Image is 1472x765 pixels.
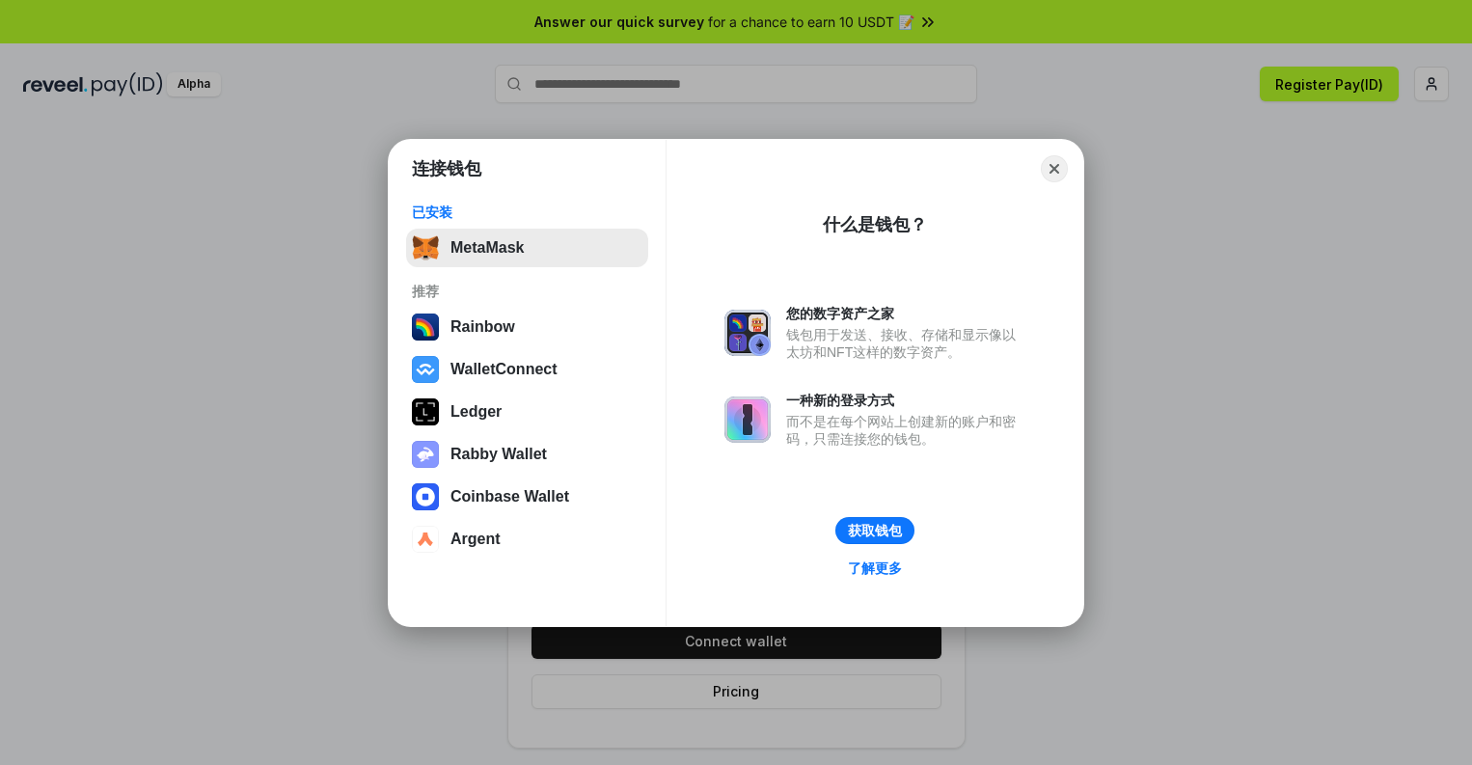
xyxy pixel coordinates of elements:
img: svg+xml,%3Csvg%20width%3D%2228%22%20height%3D%2228%22%20viewBox%3D%220%200%2028%2028%22%20fill%3D... [412,356,439,383]
div: WalletConnect [450,361,558,378]
h1: 连接钱包 [412,157,481,180]
div: 已安装 [412,204,642,221]
img: svg+xml,%3Csvg%20width%3D%22120%22%20height%3D%22120%22%20viewBox%3D%220%200%20120%20120%22%20fil... [412,314,439,341]
div: 钱包用于发送、接收、存储和显示像以太坊和NFT这样的数字资产。 [786,326,1025,361]
img: svg+xml,%3Csvg%20xmlns%3D%22http%3A%2F%2Fwww.w3.org%2F2000%2Fsvg%22%20fill%3D%22none%22%20viewBox... [724,310,771,356]
button: Close [1041,155,1068,182]
button: Argent [406,520,648,559]
button: Coinbase Wallet [406,478,648,516]
img: svg+xml,%3Csvg%20width%3D%2228%22%20height%3D%2228%22%20viewBox%3D%220%200%2028%2028%22%20fill%3D... [412,483,439,510]
div: 而不是在每个网站上创建新的账户和密码，只需连接您的钱包。 [786,413,1025,448]
div: 您的数字资产之家 [786,305,1025,322]
img: svg+xml,%3Csvg%20width%3D%2228%22%20height%3D%2228%22%20viewBox%3D%220%200%2028%2028%22%20fill%3D... [412,526,439,553]
img: svg+xml,%3Csvg%20xmlns%3D%22http%3A%2F%2Fwww.w3.org%2F2000%2Fsvg%22%20fill%3D%22none%22%20viewBox... [412,441,439,468]
button: WalletConnect [406,350,648,389]
div: MetaMask [450,239,524,257]
div: Coinbase Wallet [450,488,569,505]
div: Rainbow [450,318,515,336]
img: svg+xml,%3Csvg%20xmlns%3D%22http%3A%2F%2Fwww.w3.org%2F2000%2Fsvg%22%20width%3D%2228%22%20height%3... [412,398,439,425]
div: Rabby Wallet [450,446,547,463]
button: Rainbow [406,308,648,346]
button: Rabby Wallet [406,435,648,474]
img: svg+xml,%3Csvg%20fill%3D%22none%22%20height%3D%2233%22%20viewBox%3D%220%200%2035%2033%22%20width%... [412,234,439,261]
img: svg+xml,%3Csvg%20xmlns%3D%22http%3A%2F%2Fwww.w3.org%2F2000%2Fsvg%22%20fill%3D%22none%22%20viewBox... [724,396,771,443]
div: Argent [450,531,501,548]
button: MetaMask [406,229,648,267]
button: Ledger [406,393,648,431]
div: Ledger [450,403,502,421]
div: 推荐 [412,283,642,300]
a: 了解更多 [836,556,913,581]
div: 了解更多 [848,560,902,577]
div: 一种新的登录方式 [786,392,1025,409]
div: 什么是钱包？ [823,213,927,236]
div: 获取钱包 [848,522,902,539]
button: 获取钱包 [835,517,914,544]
